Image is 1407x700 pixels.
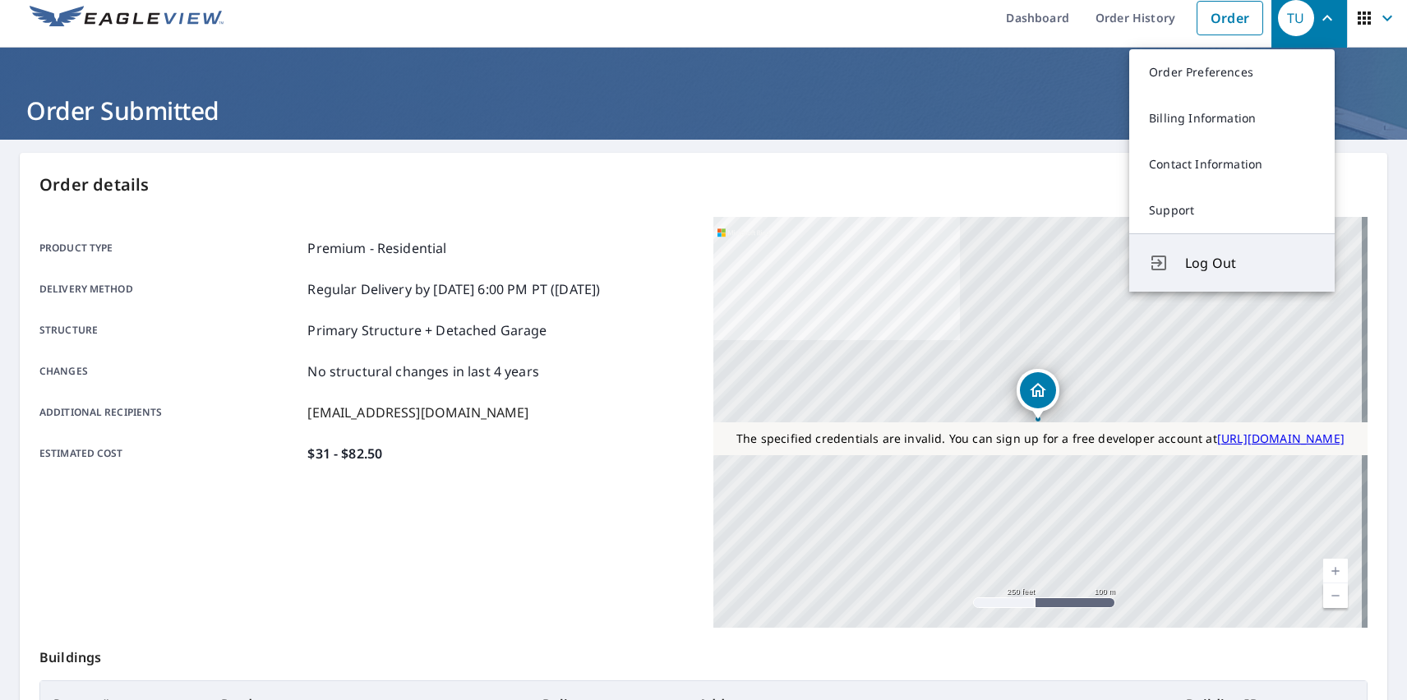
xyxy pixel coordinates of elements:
div: Dropped pin, building 1, Residential property, 1111 E Cesar Chavez St Austin, TX 78702 [1017,369,1059,420]
a: Current Level 17, Zoom Out [1323,583,1348,608]
p: Estimated cost [39,444,301,463]
a: Current Level 17, Zoom In [1323,559,1348,583]
p: No structural changes in last 4 years [307,362,539,381]
span: Log Out [1185,253,1315,273]
p: Product type [39,238,301,258]
div: The specified credentials are invalid. You can sign up for a free developer account at [713,422,1368,455]
a: Billing Information [1129,95,1335,141]
a: Contact Information [1129,141,1335,187]
p: Buildings [39,628,1368,680]
h1: Order Submitted [20,94,1387,127]
a: Order [1197,1,1263,35]
img: EV Logo [30,6,224,30]
button: Log Out [1129,233,1335,292]
a: [URL][DOMAIN_NAME] [1217,431,1345,446]
p: Changes [39,362,301,381]
p: Primary Structure + Detached Garage [307,320,547,340]
p: [EMAIL_ADDRESS][DOMAIN_NAME] [307,403,528,422]
p: Regular Delivery by [DATE] 6:00 PM PT ([DATE]) [307,279,600,299]
p: Premium - Residential [307,238,446,258]
p: $31 - $82.50 [307,444,382,463]
a: Order Preferences [1129,49,1335,95]
p: Additional recipients [39,403,301,422]
p: Structure [39,320,301,340]
p: Order details [39,173,1368,197]
div: The specified credentials are invalid. You can sign up for a free developer account at http://www... [713,422,1368,455]
p: Delivery method [39,279,301,299]
a: Support [1129,187,1335,233]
